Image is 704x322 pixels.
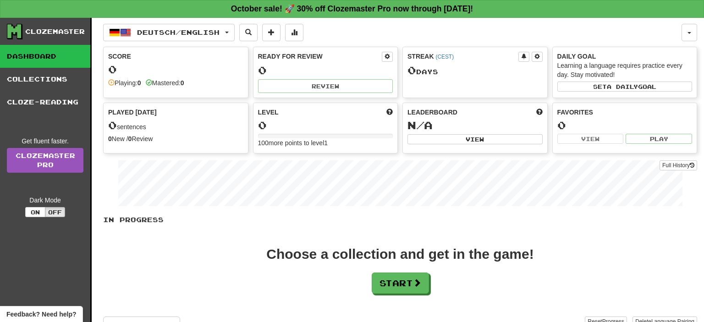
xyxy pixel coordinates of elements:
[557,82,693,92] button: Seta dailygoal
[258,120,393,131] div: 0
[557,108,693,117] div: Favorites
[626,134,692,144] button: Play
[108,64,243,75] div: 0
[146,78,184,87] div: Mastered:
[607,83,638,90] span: a daily
[258,65,393,76] div: 0
[435,54,454,60] a: (CEST)
[128,135,132,142] strong: 0
[45,207,65,217] button: Off
[103,24,235,41] button: Deutsch/English
[557,134,624,144] button: View
[108,135,112,142] strong: 0
[231,4,473,13] strong: October sale! 🚀 30% off Clozemaster Pro now through [DATE]!
[103,215,697,224] p: In Progress
[108,52,243,61] div: Score
[258,138,393,147] div: 100 more points to level 1
[266,247,533,261] div: Choose a collection and get in the game!
[25,207,45,217] button: On
[7,136,83,146] div: Get fluent faster.
[536,108,543,117] span: This week in points, UTC
[108,119,117,131] span: 0
[7,148,83,173] a: ClozemasterPro
[407,108,457,117] span: Leaderboard
[181,79,184,87] strong: 0
[407,65,543,76] div: Day s
[258,79,393,93] button: Review
[137,28,220,36] span: Deutsch / English
[285,24,303,41] button: More stats
[407,64,416,76] span: 0
[137,79,141,87] strong: 0
[108,120,243,131] div: sentences
[108,78,141,87] div: Playing:
[25,27,85,36] div: Clozemaster
[407,119,433,131] span: N/A
[386,108,393,117] span: Score more points to level up
[407,134,543,144] button: View
[6,310,76,319] span: Open feedback widget
[108,134,243,143] div: New / Review
[258,108,279,117] span: Level
[557,52,693,61] div: Daily Goal
[7,196,83,205] div: Dark Mode
[258,52,382,61] div: Ready for Review
[660,160,697,170] button: Full History
[372,273,429,294] button: Start
[557,120,693,131] div: 0
[407,52,518,61] div: Streak
[108,108,157,117] span: Played [DATE]
[239,24,258,41] button: Search sentences
[557,61,693,79] div: Learning a language requires practice every day. Stay motivated!
[262,24,280,41] button: Add sentence to collection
